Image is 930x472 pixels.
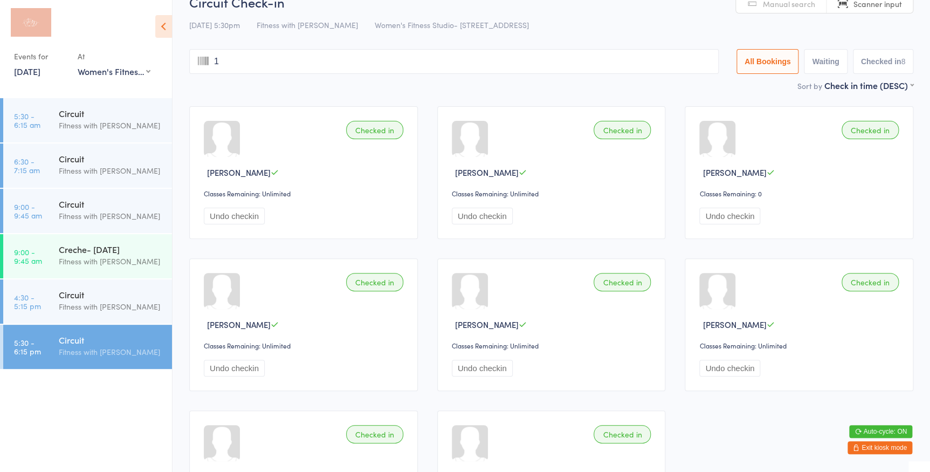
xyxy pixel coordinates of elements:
[14,338,41,355] time: 5:30 - 6:15 pm
[189,19,240,30] span: [DATE] 5:30pm
[824,79,913,91] div: Check in time (DESC)
[452,208,513,224] button: Undo checkin
[699,360,760,377] button: Undo checkin
[204,341,407,350] div: Classes Remaining: Unlimited
[14,112,40,129] time: 5:30 - 6:15 am
[59,289,163,300] div: Circuit
[849,425,912,438] button: Auto-cycle: ON
[452,341,655,350] div: Classes Remaining: Unlimited
[59,300,163,313] div: Fitness with [PERSON_NAME]
[14,293,41,310] time: 4:30 - 5:15 pm
[14,65,40,77] a: [DATE]
[346,425,403,443] div: Checked in
[207,167,271,178] span: [PERSON_NAME]
[59,153,163,165] div: Circuit
[455,319,519,330] span: [PERSON_NAME]
[452,189,655,198] div: Classes Remaining: Unlimited
[594,273,651,291] div: Checked in
[3,325,172,369] a: 5:30 -6:15 pmCircuitFitness with [PERSON_NAME]
[11,8,51,37] img: Fitness with Zoe
[59,210,163,222] div: Fitness with [PERSON_NAME]
[699,341,902,350] div: Classes Remaining: Unlimited
[14,202,42,220] time: 9:00 - 9:45 am
[901,57,905,66] div: 8
[14,248,42,265] time: 9:00 - 9:45 am
[699,208,760,224] button: Undo checkin
[59,334,163,346] div: Circuit
[78,65,150,77] div: Women's Fitness Studio- [STREET_ADDRESS]
[455,167,519,178] span: [PERSON_NAME]
[3,98,172,142] a: 5:30 -6:15 amCircuitFitness with [PERSON_NAME]
[59,255,163,268] div: Fitness with [PERSON_NAME]
[204,208,265,224] button: Undo checkin
[853,49,914,74] button: Checked in8
[375,19,529,30] span: Women's Fitness Studio- [STREET_ADDRESS]
[59,243,163,255] div: Creche- [DATE]
[204,189,407,198] div: Classes Remaining: Unlimited
[699,189,902,198] div: Classes Remaining: 0
[702,167,766,178] span: [PERSON_NAME]
[3,279,172,324] a: 4:30 -5:15 pmCircuitFitness with [PERSON_NAME]
[14,157,40,174] time: 6:30 - 7:15 am
[257,19,358,30] span: Fitness with [PERSON_NAME]
[848,441,912,454] button: Exit kiosk mode
[59,346,163,358] div: Fitness with [PERSON_NAME]
[842,121,899,139] div: Checked in
[59,198,163,210] div: Circuit
[736,49,799,74] button: All Bookings
[59,119,163,132] div: Fitness with [PERSON_NAME]
[14,47,67,65] div: Events for
[797,80,822,91] label: Sort by
[59,107,163,119] div: Circuit
[346,121,403,139] div: Checked in
[594,121,651,139] div: Checked in
[3,189,172,233] a: 9:00 -9:45 amCircuitFitness with [PERSON_NAME]
[842,273,899,291] div: Checked in
[804,49,847,74] button: Waiting
[3,143,172,188] a: 6:30 -7:15 amCircuitFitness with [PERSON_NAME]
[346,273,403,291] div: Checked in
[204,360,265,377] button: Undo checkin
[452,360,513,377] button: Undo checkin
[59,165,163,177] div: Fitness with [PERSON_NAME]
[702,319,766,330] span: [PERSON_NAME]
[3,234,172,278] a: 9:00 -9:45 amCreche- [DATE]Fitness with [PERSON_NAME]
[594,425,651,443] div: Checked in
[189,49,719,74] input: Search
[207,319,271,330] span: [PERSON_NAME]
[78,47,150,65] div: At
